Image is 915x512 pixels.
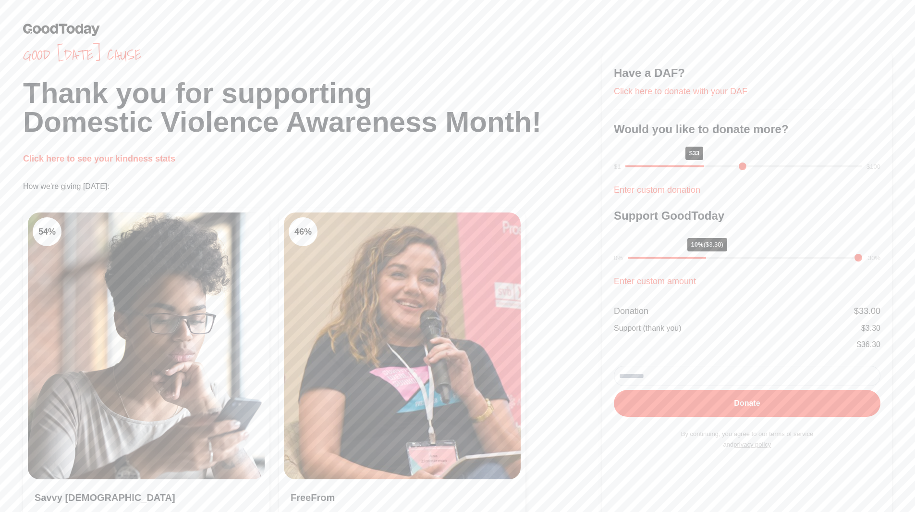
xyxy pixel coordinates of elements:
img: Clean Air Task Force [28,212,265,479]
div: 30% [868,253,880,263]
span: 33.00 [859,306,880,316]
p: By continuing, you agree to our terms of service and [614,429,880,450]
span: 36.30 [861,340,880,349]
div: 54 % [33,217,61,246]
h3: Would you like to donate more? [614,122,880,137]
div: $100 [866,162,880,172]
div: $ [857,339,880,350]
h3: Savvy [DEMOGRAPHIC_DATA] [35,491,258,504]
div: Support (thank you) [614,323,682,334]
img: Clean Cooking Alliance [284,212,521,479]
a: privacy policy [733,441,771,448]
div: $33 [685,147,704,160]
h3: Support GoodToday [614,208,880,224]
div: $ [861,323,880,334]
span: Good [DATE] cause [23,46,602,63]
a: Click here to see your kindness stats [23,154,175,163]
div: 0% [614,253,623,263]
h3: Have a DAF? [614,65,880,81]
a: Enter custom donation [614,185,700,195]
div: $ [854,304,880,318]
p: How we're giving [DATE]: [23,181,602,192]
h3: FreeFrom [291,491,514,504]
div: $1 [614,162,621,172]
a: Enter custom amount [614,276,696,286]
div: Donation [614,304,648,318]
img: GoodToday [23,23,100,36]
span: 3.30 [866,324,880,332]
button: Donate [614,390,880,417]
span: ($3.30) [704,241,723,248]
a: Click here to donate with your DAF [614,87,747,96]
div: 46 % [289,217,317,246]
h1: Thank you for supporting Domestic Violence Awareness Month! [23,79,602,137]
div: 10% [687,238,727,251]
